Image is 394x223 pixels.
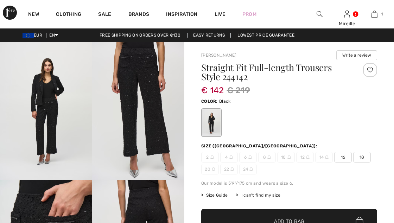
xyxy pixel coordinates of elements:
img: ring-m.svg [267,155,271,159]
span: Color: [201,99,218,104]
span: EUR [23,33,45,38]
span: 22 [220,164,238,174]
img: My Bag [371,10,377,18]
a: 1 [361,10,388,18]
span: € 142 [201,78,224,95]
div: I can't find my size [236,192,280,198]
img: ring-m.svg [325,155,329,159]
img: ring-m.svg [212,167,215,171]
span: 14 [315,152,333,163]
span: 10 [277,152,295,163]
img: search the website [317,10,323,18]
img: My Info [344,10,350,18]
a: [PERSON_NAME] [201,53,236,58]
a: Free shipping on orders over €130 [94,33,186,38]
a: New [28,11,39,19]
a: Live [215,11,225,18]
span: Size Guide [201,192,228,198]
span: 6 [239,152,257,163]
h1: Straight Fit Full-length Trousers Style 244142 [201,63,348,81]
span: 2 [201,152,219,163]
span: Black [219,99,231,104]
div: Black [202,109,221,136]
a: Lowest Price Guarantee [232,33,300,38]
img: ring-m.svg [229,155,233,159]
span: 20 [201,164,219,174]
div: Size ([GEOGRAPHIC_DATA]/[GEOGRAPHIC_DATA]): [201,143,319,149]
a: Easy Returns [187,33,231,38]
a: Prom [242,11,256,18]
span: EN [49,33,58,38]
a: Brands [128,11,150,19]
img: Euro [23,33,34,38]
img: ring-m.svg [210,155,214,159]
img: ring-m.svg [249,167,253,171]
span: Inspiration [166,11,197,19]
span: 24 [239,164,257,174]
img: ring-m.svg [230,167,234,171]
button: Write a review [336,50,377,60]
div: Mireille [333,20,360,27]
span: 12 [296,152,314,163]
img: ring-m.svg [306,155,310,159]
a: Sign In [344,11,350,17]
img: ring-m.svg [248,155,252,159]
span: 16 [334,152,352,163]
span: € 219 [227,84,250,97]
img: Straight Fit Full-Length Trousers Style 244142. 2 [92,42,184,180]
a: Clothing [56,11,81,19]
img: 1ère Avenue [3,6,17,20]
span: 18 [353,152,371,163]
img: ring-m.svg [287,155,291,159]
span: 1 [381,11,383,17]
span: 4 [220,152,238,163]
span: 8 [258,152,276,163]
div: Our model is 5'9"/175 cm and wears a size 6. [201,180,377,186]
a: Sale [98,11,111,19]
